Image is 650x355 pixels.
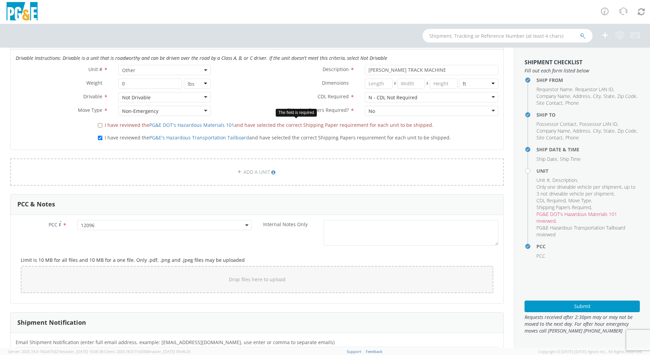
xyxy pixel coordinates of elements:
li: , [536,204,592,211]
span: Requestor LAN ID [575,86,613,92]
span: Description [552,177,577,183]
span: Email Shipment Notification (enter full email address, example: jdoe01@agistix.com, use enter or ... [16,339,335,345]
span: Unit # [536,177,550,183]
span: Unit # [88,66,102,72]
span: Shipping Papers Required [536,204,591,210]
span: Company Name [536,128,570,134]
li: , [536,156,558,163]
li: , [536,128,571,134]
span: Weight [86,80,102,86]
span: Company Name [536,93,570,99]
input: Shipment, Tracking or Reference Number (at least 4 chars) [423,29,593,43]
strong: Shipment Checklist [525,58,582,66]
h3: Shipment Notification [17,319,86,326]
span: Phone [565,100,579,106]
span: X [425,79,430,89]
span: PG&E Hazardous Transportation Tailboard reviewed [536,224,625,238]
div: N - CDL Not Required [369,94,417,101]
li: , [593,128,602,134]
span: City [593,93,601,99]
span: Drivable [83,93,102,100]
span: master, [DATE] 09:46:25 [149,349,190,354]
span: Zip Code [617,128,636,134]
span: Ship Time [560,156,581,162]
h4: Unit [536,168,640,173]
span: Server: 2025.19.0-192a4753216 [8,349,103,354]
li: , [573,93,591,100]
span: Possessor Contact [536,121,577,127]
span: Internal Notes Only [263,221,308,227]
span: Requests received after 2:30pm may or may not be moved to the next day. For after hour emergency ... [525,314,640,334]
h4: Ship Date & Time [536,147,640,152]
input: Width [397,79,425,89]
li: , [536,93,571,100]
span: Other [118,65,211,75]
span: Zip Code [617,93,636,99]
div: Not Drivable [122,94,151,101]
h4: Ship To [536,112,640,117]
li: , [568,197,592,204]
li: , [603,93,616,100]
li: , [579,121,618,128]
li: , [536,197,567,204]
li: , [536,134,564,141]
span: Site Contact [536,134,563,141]
a: ADD A UNIT [10,158,504,186]
span: Move Type [568,197,591,204]
li: , [617,93,637,100]
span: Only one driveable vehicle per shipment, up to 3 not driveable vehicle per shipment [536,184,635,197]
span: State [603,128,615,134]
li: , [536,177,551,184]
li: , [575,86,614,93]
span: City [593,128,601,134]
span: PCC [536,253,545,259]
span: PCC [49,221,57,228]
input: I have reviewed thePG&E DOT's Hazardous Materials 101and have selected the correct Shipping Paper... [98,123,102,128]
span: PG&E DOT's Hazardous Materials 101 reviewed [536,211,617,224]
span: Phone [565,134,579,141]
img: pge-logo-06675f144f4cfa6a6814.png [5,2,39,22]
span: Dimensions [322,80,349,86]
span: Address [573,93,590,99]
span: X [393,79,397,89]
li: , [536,86,574,93]
input: Length [365,79,393,89]
span: Requestor Name [536,86,572,92]
span: 12096 [81,222,248,229]
h3: PCC & Notes [17,201,55,208]
a: PG&E's Hazardous Transportation Tailboard [149,134,249,141]
span: CDL Required [536,197,566,204]
li: , [552,177,578,184]
span: Fill out each form listed below [525,67,640,74]
span: CDL Required [318,93,349,100]
span: Possessor LAN ID [579,121,617,127]
h5: Limit is 10 MB for all files and 10 MB for a one file. Only .pdf, .png and .jpeg files may be upl... [21,257,493,263]
span: I have reviewed the and have selected the correct Shipping Paper requirement for each unit to be ... [105,122,433,128]
li: , [536,100,564,106]
button: Submit [525,301,640,312]
span: Drop files here to upload [229,276,286,283]
span: Client: 2025.18.0-71d3358 [104,349,190,354]
h4: PCC [536,244,640,249]
input: I have reviewed thePG&E's Hazardous Transportation Tailboardand have selected the correct Shippin... [98,136,102,140]
li: , [573,128,591,134]
span: Site Contact [536,100,563,106]
li: , [536,184,638,197]
a: Support [347,349,361,354]
li: , [536,121,578,128]
div: Non-Emergency [122,108,158,115]
div: No [369,108,375,115]
span: I have reviewed the and have selected the correct Shipping Papers requirement for each unit to be... [105,134,451,141]
span: Move Type [78,107,102,113]
span: master, [DATE] 10:05:38 [62,349,103,354]
a: PG&E DOT's Hazardous Materials 101 [149,122,234,128]
i: Drivable Instructions: Drivable is a unit that is roadworthy and can be driven over the road by a... [16,55,387,61]
span: Shipping Papers Required? [287,107,349,113]
span: Description [323,66,349,72]
li: , [536,211,638,224]
li: , [603,128,616,134]
h4: Ship From [536,78,640,83]
input: Height [430,79,458,89]
div: The field is required [276,109,317,117]
span: Other [122,67,207,73]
